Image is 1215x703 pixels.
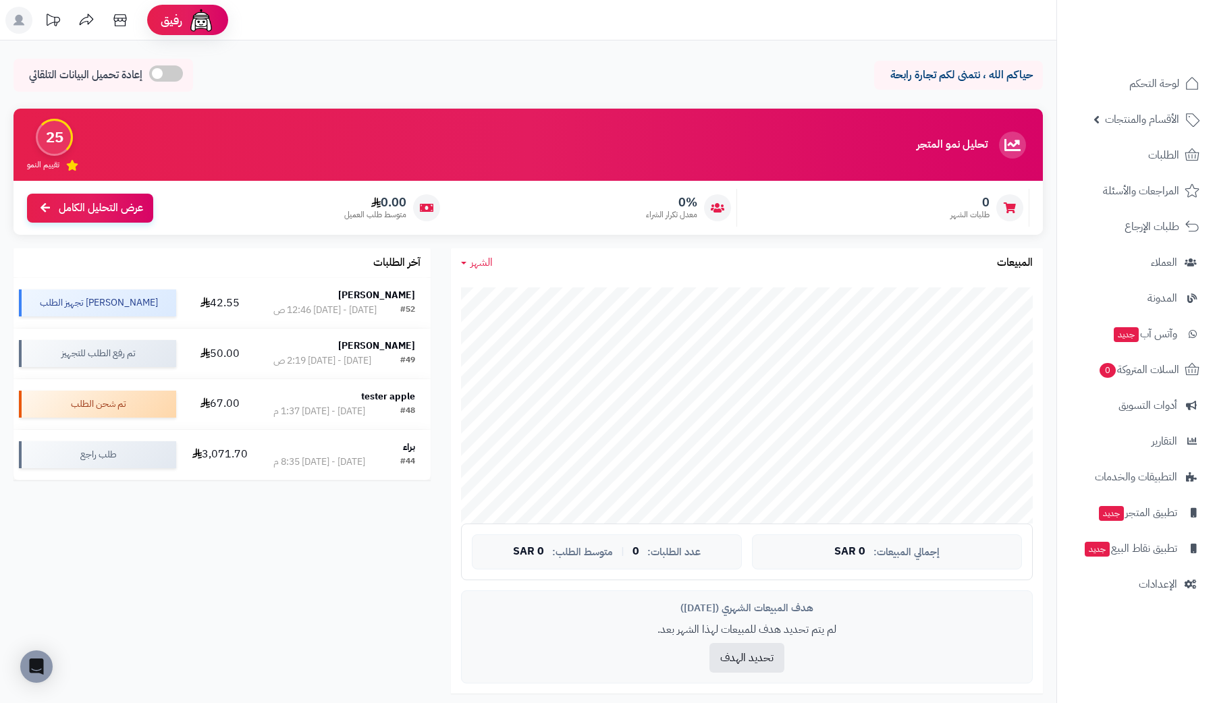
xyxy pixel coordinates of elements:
span: التقارير [1152,432,1177,451]
a: المدونة [1065,282,1207,314]
h3: المبيعات [997,257,1033,269]
div: هدف المبيعات الشهري ([DATE]) [472,601,1022,615]
div: تم رفع الطلب للتجهيز [19,340,176,367]
a: تطبيق نقاط البيعجديد [1065,532,1207,565]
a: أدوات التسويق [1065,389,1207,422]
span: معدل تكرار الشراء [646,209,697,221]
span: الإعدادات [1139,575,1177,594]
a: تطبيق المتجرجديد [1065,497,1207,529]
span: أدوات التسويق [1118,396,1177,415]
a: لوحة التحكم [1065,67,1207,100]
a: التطبيقات والخدمات [1065,461,1207,493]
span: الطلبات [1148,146,1179,165]
td: 50.00 [182,329,258,378]
strong: براء [403,440,415,454]
strong: tester apple [361,389,415,403]
div: [DATE] - [DATE] 8:35 م [273,455,365,469]
div: [PERSON_NAME] تجهيز الطلب [19,289,176,316]
span: تقييم النمو [27,159,59,171]
span: جديد [1114,327,1139,342]
a: العملاء [1065,246,1207,279]
div: [DATE] - [DATE] 12:46 ص [273,304,377,317]
p: حياكم الله ، نتمنى لكم تجارة رابحة [884,67,1033,83]
a: الإعدادات [1065,568,1207,600]
span: الأقسام والمنتجات [1105,110,1179,129]
div: #49 [400,354,415,368]
td: 67.00 [182,379,258,429]
span: 0 [632,546,639,558]
span: 0 [1100,363,1116,378]
span: متوسط طلب العميل [344,209,406,221]
span: | [621,546,624,557]
span: 0 SAR [513,546,544,558]
a: السلات المتروكة0 [1065,354,1207,386]
span: عرض التحليل الكامل [59,200,143,216]
a: التقارير [1065,425,1207,457]
td: 42.55 [182,278,258,328]
span: 0 SAR [834,546,865,558]
span: 0% [646,195,697,210]
span: طلبات الشهر [950,209,990,221]
span: العملاء [1151,253,1177,272]
div: طلب راجع [19,441,176,468]
div: تم شحن الطلب [19,391,176,418]
div: #44 [400,455,415,469]
span: إجمالي المبيعات: [873,546,940,558]
a: تحديثات المنصة [36,7,70,37]
a: وآتس آبجديد [1065,318,1207,350]
span: تطبيق نقاط البيع [1083,539,1177,558]
img: logo-2.png [1123,34,1202,62]
span: عدد الطلبات: [647,546,701,558]
span: الشهر [470,254,493,271]
a: الطلبات [1065,139,1207,171]
span: لوحة التحكم [1129,74,1179,93]
div: #48 [400,405,415,418]
span: إعادة تحميل البيانات التلقائي [29,67,142,83]
a: عرض التحليل الكامل [27,194,153,223]
td: 3,071.70 [182,430,258,480]
button: تحديد الهدف [709,643,784,673]
span: التطبيقات والخدمات [1095,468,1177,486]
div: [DATE] - [DATE] 1:37 م [273,405,365,418]
span: تطبيق المتجر [1098,503,1177,522]
span: جديد [1085,542,1110,557]
h3: آخر الطلبات [373,257,421,269]
span: السلات المتروكة [1098,360,1179,379]
span: 0.00 [344,195,406,210]
span: طلبات الإرجاع [1125,217,1179,236]
div: [DATE] - [DATE] 2:19 ص [273,354,371,368]
h3: تحليل نمو المتجر [917,139,988,151]
div: Open Intercom Messenger [20,650,53,683]
span: متوسط الطلب: [552,546,613,558]
span: المدونة [1147,289,1177,308]
span: رفيق [161,12,182,28]
span: وآتس آب [1112,325,1177,343]
span: المراجعات والأسئلة [1103,181,1179,200]
a: طلبات الإرجاع [1065,210,1207,243]
p: لم يتم تحديد هدف للمبيعات لهذا الشهر بعد. [472,622,1022,638]
strong: [PERSON_NAME] [338,288,415,302]
img: ai-face.png [188,7,215,34]
strong: [PERSON_NAME] [338,339,415,353]
div: #52 [400,304,415,317]
a: الشهر [461,255,493,271]
a: المراجعات والأسئلة [1065,175,1207,207]
span: جديد [1099,506,1124,521]
span: 0 [950,195,990,210]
